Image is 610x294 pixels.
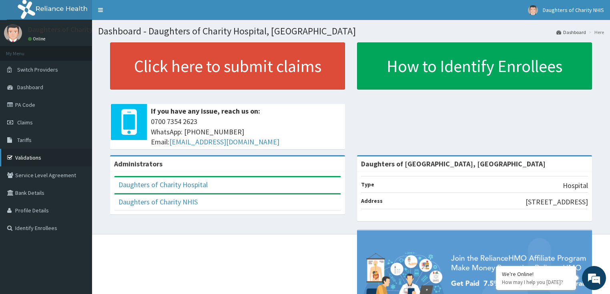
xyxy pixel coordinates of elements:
span: Tariffs [17,136,32,144]
img: d_794563401_company_1708531726252_794563401 [15,40,32,60]
b: If you have any issue, reach us on: [151,106,260,116]
p: Daughters of Charity NHIS [28,26,110,33]
b: Type [361,181,374,188]
a: [EMAIL_ADDRESS][DOMAIN_NAME] [169,137,279,146]
span: Daughters of Charity NHIS [543,6,604,14]
span: Claims [17,119,33,126]
strong: Daughters of [GEOGRAPHIC_DATA], [GEOGRAPHIC_DATA] [361,159,546,168]
a: Dashboard [556,29,586,36]
img: User Image [528,5,538,15]
div: We're Online! [502,270,570,278]
span: We're online! [46,93,110,174]
a: Daughters of Charity NHIS [118,197,198,206]
span: Dashboard [17,84,43,91]
p: Hospital [563,180,588,191]
img: User Image [4,24,22,42]
a: Click here to submit claims [110,42,345,90]
span: 0700 7354 2623 WhatsApp: [PHONE_NUMBER] Email: [151,116,341,147]
span: Switch Providers [17,66,58,73]
p: How may I help you today? [502,279,570,286]
li: Here [587,29,604,36]
p: [STREET_ADDRESS] [526,197,588,207]
a: Online [28,36,47,42]
div: Minimize live chat window [131,4,150,23]
div: Chat with us now [42,45,134,55]
h1: Dashboard - Daughters of Charity Hospital, [GEOGRAPHIC_DATA] [98,26,604,36]
textarea: Type your message and hit 'Enter' [4,203,152,231]
b: Administrators [114,159,163,168]
b: Address [361,197,383,204]
a: How to Identify Enrollees [357,42,592,90]
a: Daughters of Charity Hospital [118,180,208,189]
